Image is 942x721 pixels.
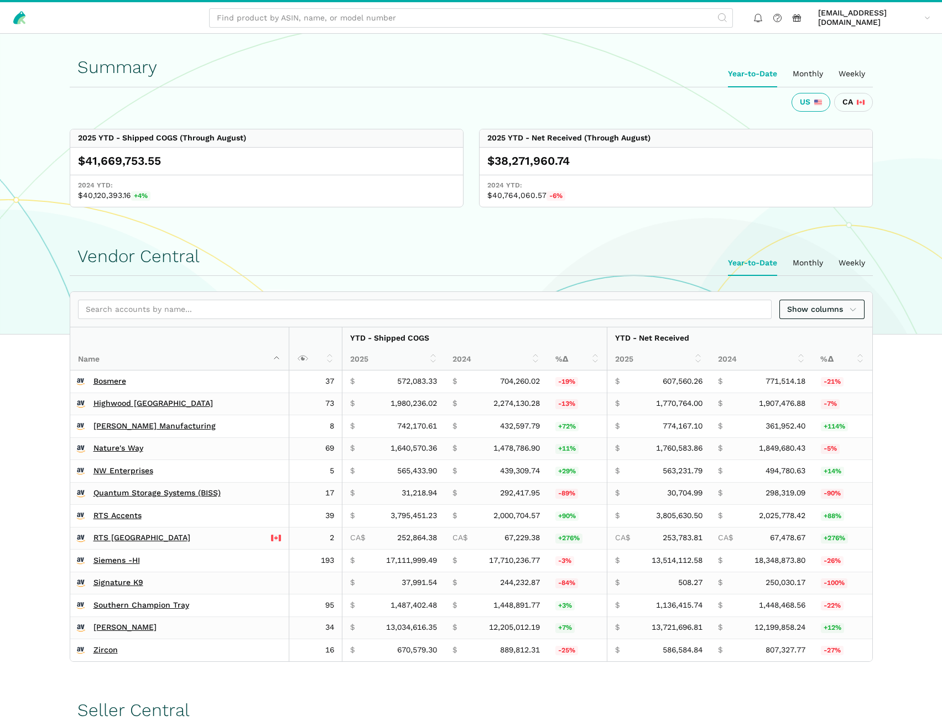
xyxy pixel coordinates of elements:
[615,556,620,566] span: $
[656,600,702,610] span: 1,136,415.74
[759,443,805,453] span: 1,849,680.43
[350,466,355,476] span: $
[667,488,702,498] span: 30,704.99
[754,623,805,633] span: 12,199,858.24
[821,578,848,588] span: -100%
[555,511,579,521] span: +90%
[342,349,445,370] th: 2025: activate to sort column ascending
[766,466,805,476] span: 494,780.63
[555,646,579,656] span: -25%
[656,399,702,409] span: 1,770,764.00
[759,600,805,610] span: 1,448,468.56
[857,98,865,106] img: 243-canada-6dcbff6b5ddfbc3d576af9e026b5d206327223395eaa30c1e22b34077c083801.svg
[289,639,342,661] td: 16
[814,98,822,106] img: 226-united-states-3a775d967d35a21fe9d819e24afa6dfbf763e8f1ec2e2b5a04af89618ae55acb.svg
[663,466,702,476] span: 563,231.79
[813,639,872,661] td: -27.34%
[350,443,355,453] span: $
[759,399,805,409] span: 1,907,476.88
[663,377,702,386] span: 607,560.26
[289,527,342,550] td: 2
[452,488,457,498] span: $
[754,556,805,566] span: 18,348,873.80
[615,645,620,655] span: $
[548,527,607,550] td: 276.12%
[548,482,607,505] td: -89.32%
[718,399,722,409] span: $
[766,578,805,588] span: 250,030.17
[548,505,607,527] td: 89.71%
[615,377,620,386] span: $
[821,444,840,454] span: -5%
[452,533,467,543] span: CA$
[555,623,575,633] span: +7%
[813,594,872,617] td: -21.54%
[289,460,342,483] td: 5
[391,600,437,610] span: 1,487,402.48
[452,399,457,409] span: $
[800,97,810,107] span: US
[813,349,872,370] th: %Δ: activate to sort column ascending
[93,421,216,431] a: [PERSON_NAME] Manufacturing
[93,578,143,588] a: Signature K9
[350,488,355,498] span: $
[487,181,865,191] span: 2024 YTD:
[386,623,437,633] span: 13,034,616.35
[615,600,620,610] span: $
[770,533,805,543] span: 67,478.67
[548,616,607,639] td: 6.80%
[131,191,151,201] span: +4%
[289,594,342,617] td: 95
[397,421,437,431] span: 742,170.61
[452,556,457,566] span: $
[548,415,607,438] td: 71.56%
[504,533,540,543] span: 67,229.38
[289,437,342,460] td: 69
[402,488,437,498] span: 31,218.94
[615,333,689,342] strong: YTD - Net Received
[93,511,142,521] a: RTS Accents
[615,488,620,498] span: $
[487,191,865,201] span: $40,764,060.57
[813,370,872,393] td: -21.25%
[821,601,844,611] span: -22%
[813,527,872,550] td: 276.09%
[718,377,722,386] span: $
[555,556,575,566] span: -3%
[487,133,650,143] div: 2025 YTD - Net Received (Through August)
[720,250,785,276] ui-tab: Year-to-Date
[615,443,620,453] span: $
[818,8,920,28] span: [EMAIL_ADDRESS][DOMAIN_NAME]
[493,399,540,409] span: 2,274,130.28
[821,377,844,387] span: -21%
[391,399,437,409] span: 1,980,236.02
[548,594,607,617] td: 2.66%
[289,327,342,370] th: : activate to sort column ascending
[615,466,620,476] span: $
[350,377,355,386] span: $
[397,377,437,386] span: 572,083.33
[493,443,540,453] span: 1,478,786.90
[548,572,607,594] td: -84.44%
[93,488,221,498] a: Quantum Storage Systems (BISS)
[720,61,785,87] ui-tab: Year-to-Date
[718,600,722,610] span: $
[615,399,620,409] span: $
[831,250,873,276] ui-tab: Weekly
[555,422,579,432] span: +72%
[93,399,213,409] a: Highwood [GEOGRAPHIC_DATA]
[93,600,189,610] a: Southern Champion Tray
[813,415,872,438] td: 113.89%
[821,511,845,521] span: +88%
[821,646,844,656] span: -27%
[500,377,540,386] span: 704,260.02
[78,191,455,201] span: $40,120,393.16
[445,349,548,370] th: 2024: activate to sort column ascending
[555,601,575,611] span: +3%
[663,421,702,431] span: 774,167.10
[821,534,849,544] span: +276%
[350,600,355,610] span: $
[350,333,429,342] strong: YTD - Shipped COGS
[93,623,157,633] a: [PERSON_NAME]
[452,421,457,431] span: $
